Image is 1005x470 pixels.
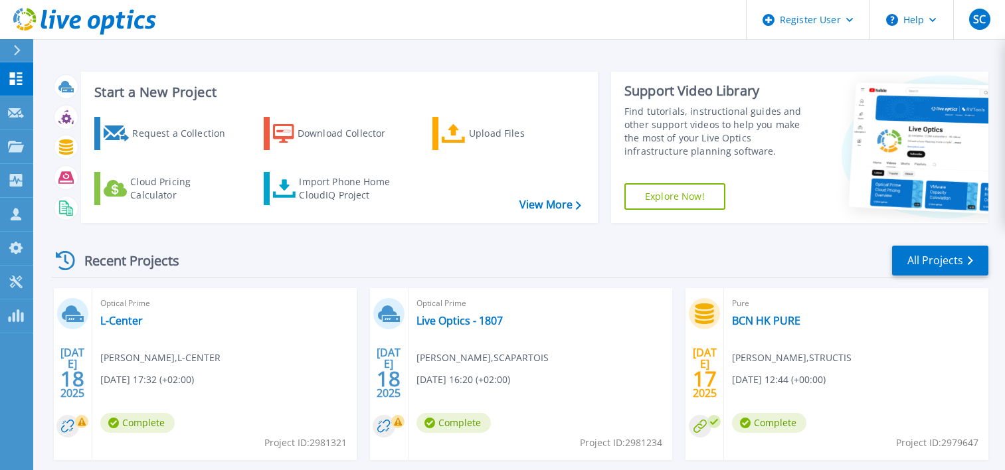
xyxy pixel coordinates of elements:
span: Project ID: 2981234 [580,435,662,450]
a: L-Center [100,314,143,327]
div: Import Phone Home CloudIQ Project [299,175,403,202]
a: Cloud Pricing Calculator [94,172,242,205]
div: Find tutorials, instructional guides and other support videos to help you make the most of your L... [624,105,814,158]
span: [DATE] 16:20 (+02:00) [416,372,510,387]
div: [DATE] 2025 [60,349,85,397]
a: All Projects [892,246,988,275]
span: SC [973,14,986,25]
a: Download Collector [264,117,412,150]
span: [DATE] 12:44 (+00:00) [732,372,826,387]
a: View More [519,198,581,211]
a: Live Optics - 1807 [416,314,503,327]
span: Project ID: 2979647 [896,435,978,450]
h3: Start a New Project [94,85,581,100]
div: Download Collector [298,120,404,147]
a: BCN HK PURE [732,314,800,327]
span: Optical Prime [100,296,349,311]
span: [PERSON_NAME] , SCAPARTOIS [416,351,549,365]
div: Support Video Library [624,82,814,100]
span: Optical Prime [416,296,665,311]
span: [PERSON_NAME] , STRUCTIS [732,351,852,365]
span: Complete [100,413,175,433]
div: Request a Collection [132,120,238,147]
a: Explore Now! [624,183,725,210]
span: 18 [377,373,401,384]
span: Project ID: 2981321 [264,435,347,450]
span: [DATE] 17:32 (+02:00) [100,372,194,387]
span: Complete [416,413,491,433]
div: [DATE] 2025 [692,349,717,397]
a: Upload Files [432,117,581,150]
div: [DATE] 2025 [376,349,401,397]
a: Request a Collection [94,117,242,150]
span: Complete [732,413,806,433]
div: Recent Projects [51,244,197,277]
span: 17 [693,373,717,384]
span: 18 [60,373,84,384]
div: Cloud Pricing Calculator [130,175,236,202]
span: [PERSON_NAME] , L-CENTER [100,351,221,365]
span: Pure [732,296,980,311]
div: Upload Files [469,120,575,147]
